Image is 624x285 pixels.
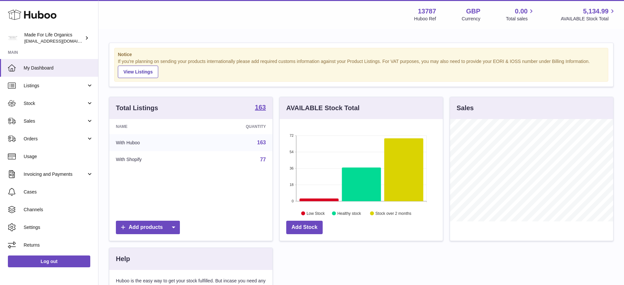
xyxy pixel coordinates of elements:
span: AVAILABLE Stock Total [561,16,616,22]
a: View Listings [118,66,158,78]
span: Returns [24,242,93,248]
text: Healthy stock [337,211,361,215]
h3: Total Listings [116,104,158,112]
span: Cases [24,189,93,195]
text: Low Stock [307,211,325,215]
text: 54 [290,150,293,154]
td: With Shopify [109,151,197,168]
span: Invoicing and Payments [24,171,86,177]
th: Name [109,119,197,134]
span: Sales [24,118,86,124]
h3: Sales [457,104,474,112]
text: 0 [291,199,293,203]
a: Add Stock [286,221,323,234]
a: 5,134.99 AVAILABLE Stock Total [561,7,616,22]
a: 163 [255,104,266,112]
td: With Huboo [109,134,197,151]
a: 163 [257,140,266,145]
strong: 163 [255,104,266,111]
a: Log out [8,255,90,267]
span: Listings [24,83,86,89]
div: Huboo Ref [414,16,436,22]
div: Currency [462,16,481,22]
strong: Notice [118,51,605,58]
div: If you're planning on sending your products internationally please add required customs informati... [118,58,605,78]
a: Add products [116,221,180,234]
h3: Help [116,254,130,263]
span: Orders [24,136,86,142]
span: Channels [24,207,93,213]
img: internalAdmin-13787@internal.huboo.com [8,33,18,43]
a: 0.00 Total sales [506,7,535,22]
span: Usage [24,153,93,160]
text: 36 [290,166,293,170]
span: 5,134.99 [583,7,609,16]
strong: GBP [466,7,480,16]
span: [EMAIL_ADDRESS][DOMAIN_NAME] [24,38,97,44]
span: Settings [24,224,93,231]
text: 18 [290,183,293,187]
h3: AVAILABLE Stock Total [286,104,359,112]
div: Made For Life Organics [24,32,83,44]
span: Stock [24,100,86,107]
strong: 13787 [418,7,436,16]
span: 0.00 [515,7,528,16]
th: Quantity [197,119,272,134]
a: 77 [260,157,266,162]
text: 72 [290,133,293,137]
span: My Dashboard [24,65,93,71]
text: Stock over 2 months [376,211,411,215]
span: Total sales [506,16,535,22]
